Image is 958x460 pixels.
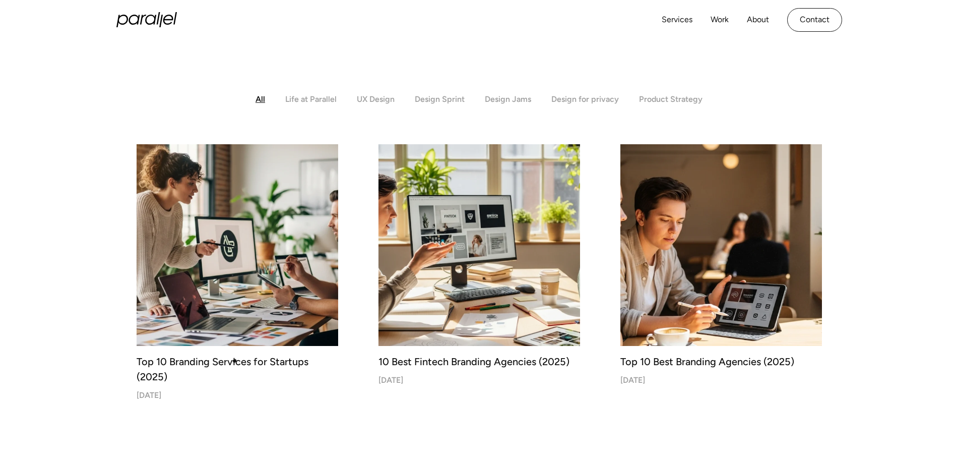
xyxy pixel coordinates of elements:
[620,354,822,369] div: Top 10 Best Branding Agencies (2025)
[137,144,338,400] a: Top 10 Branding Services for Startups (2025)Top 10 Branding Services for Startups (2025)[DATE]
[787,8,842,32] a: Contact
[116,12,177,27] a: home
[378,144,580,346] img: 10 Best Fintech Branding Agencies (2025)
[378,144,580,385] a: 10 Best Fintech Branding Agencies (2025)10 Best Fintech Branding Agencies (2025)[DATE]
[137,390,161,400] div: [DATE]
[378,375,403,385] div: [DATE]
[639,94,702,104] div: Product Strategy
[662,13,692,27] a: Services
[485,94,531,104] div: Design Jams
[620,144,822,346] img: Top 10 Best Branding Agencies (2025)
[378,354,580,369] div: 10 Best Fintech Branding Agencies (2025)
[620,375,645,385] div: [DATE]
[256,94,265,104] div: All
[415,94,465,104] div: Design Sprint
[137,354,338,384] div: Top 10 Branding Services for Startups (2025)
[711,13,729,27] a: Work
[285,94,337,104] div: Life at Parallel
[747,13,769,27] a: About
[551,94,619,104] div: Design for privacy
[132,139,343,351] img: Top 10 Branding Services for Startups (2025)
[357,94,395,104] div: UX Design
[620,144,822,385] a: Top 10 Best Branding Agencies (2025)Top 10 Best Branding Agencies (2025)[DATE]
